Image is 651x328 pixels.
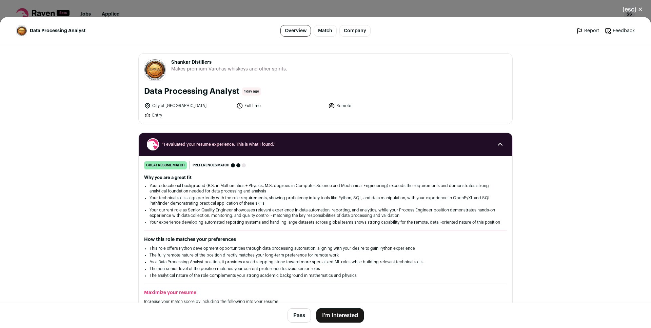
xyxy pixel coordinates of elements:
[150,252,501,258] li: The fully remote nature of the position directly matches your long-term preference for remote work
[150,220,501,225] li: Your experience developing automated reporting systems and handling large datasets across global ...
[144,86,239,97] h1: Data Processing Analyst
[150,183,501,194] li: Your educational background (B.S. in Mathematics + Physics, M.S. degrees in Computer Science and ...
[144,112,232,119] li: Entry
[144,236,507,243] h2: How this role matches your preferences
[162,142,489,147] span: “I evaluated your resume experience. This is what I found.”
[150,195,501,206] li: Your technical skills align perfectly with the role requirements, showing proficiency in key tool...
[144,102,232,109] li: City of [GEOGRAPHIC_DATA]
[576,27,599,34] a: Report
[236,102,324,109] li: Full time
[614,2,651,17] button: Close modal
[144,175,507,180] h2: Why you are a great fit
[605,27,635,34] a: Feedback
[150,273,501,278] li: The analytical nature of the role complements your strong academic background in mathematics and ...
[144,299,507,304] p: Increase your match score by including the following into your resume
[339,25,371,37] a: Company
[150,259,501,265] li: As a Data Processing Analyst position, it provides a solid stepping stone toward more specialized...
[316,308,364,323] button: I'm Interested
[288,308,311,323] button: Pass
[30,27,85,34] span: Data Processing Analyst
[144,289,507,296] h2: Maximize your resume
[280,25,311,37] a: Overview
[144,59,165,80] img: d205bb345667525ff6cbad189c23139e68a20159ee8fa0e77092dd955389c6d5.jpg
[314,25,337,37] a: Match
[193,162,230,169] span: Preferences match
[328,102,416,109] li: Remote
[242,87,261,96] span: 1 day ago
[171,59,287,66] span: Shankar Distillers
[144,161,187,169] div: great resume match
[171,66,287,73] span: Makes premium Varchas whiskeys and other spirits.
[17,26,27,36] img: d205bb345667525ff6cbad189c23139e68a20159ee8fa0e77092dd955389c6d5.jpg
[150,266,501,271] li: The non-senior level of the position matches your current preference to avoid senior roles
[150,207,501,218] li: Your current role as Senior Quality Engineer showcases relevant experience in data automation, re...
[150,246,501,251] li: This role offers Python development opportunities through data processing automation, aligning wi...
